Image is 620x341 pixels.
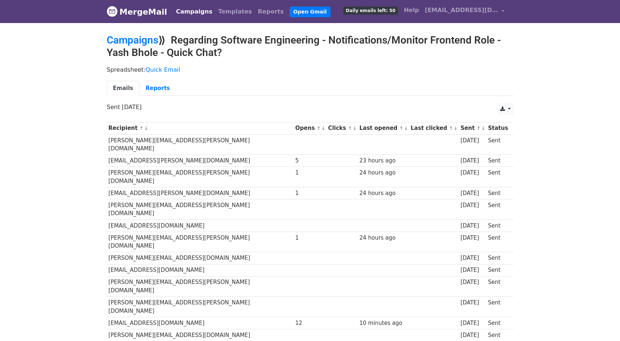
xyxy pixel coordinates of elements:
[359,169,407,177] div: 24 hours ago
[294,122,326,134] th: Opens
[461,254,485,262] div: [DATE]
[107,6,118,17] img: MergeMail logo
[486,252,510,264] td: Sent
[486,329,510,341] td: Sent
[107,199,294,220] td: [PERSON_NAME][EMAIL_ADDRESS][PERSON_NAME][DOMAIN_NAME]
[459,122,486,134] th: Sent
[326,122,358,134] th: Clicks
[461,222,485,230] div: [DATE]
[401,3,422,18] a: Help
[107,81,139,96] a: Emails
[477,125,481,131] a: ↑
[107,297,294,317] td: [PERSON_NAME][EMAIL_ADDRESS][PERSON_NAME][DOMAIN_NAME]
[486,276,510,297] td: Sent
[461,299,485,307] div: [DATE]
[486,134,510,155] td: Sent
[461,169,485,177] div: [DATE]
[107,103,513,111] p: Sent [DATE]
[359,189,407,198] div: 24 hours ago
[486,220,510,232] td: Sent
[144,125,148,131] a: ↓
[321,125,325,131] a: ↓
[215,4,255,19] a: Templates
[107,122,294,134] th: Recipient
[359,234,407,242] div: 24 hours ago
[173,4,215,19] a: Campaigns
[461,234,485,242] div: [DATE]
[317,125,321,131] a: ↑
[461,189,485,198] div: [DATE]
[461,157,485,165] div: [DATE]
[449,125,453,131] a: ↑
[461,201,485,210] div: [DATE]
[409,122,459,134] th: Last clicked
[461,278,485,286] div: [DATE]
[359,157,407,165] div: 23 hours ago
[255,4,287,19] a: Reports
[486,232,510,252] td: Sent
[486,187,510,199] td: Sent
[107,187,294,199] td: [EMAIL_ADDRESS][PERSON_NAME][DOMAIN_NAME]
[343,7,398,15] span: Daily emails left: 50
[295,189,325,198] div: 1
[145,66,180,73] a: Quick Email
[486,167,510,187] td: Sent
[295,319,325,327] div: 12
[486,297,510,317] td: Sent
[399,125,403,131] a: ↑
[404,125,408,131] a: ↓
[454,125,458,131] a: ↓
[461,319,485,327] div: [DATE]
[295,169,325,177] div: 1
[107,220,294,232] td: [EMAIL_ADDRESS][DOMAIN_NAME]
[289,7,330,17] a: Open Gmail
[461,331,485,340] div: [DATE]
[295,234,325,242] div: 1
[461,136,485,145] div: [DATE]
[107,317,294,329] td: [EMAIL_ADDRESS][DOMAIN_NAME]
[107,66,513,74] p: Spreadsheet:
[486,264,510,276] td: Sent
[107,252,294,264] td: [PERSON_NAME][EMAIL_ADDRESS][DOMAIN_NAME]
[107,34,513,59] h2: ⟫ Regarding Software Engineering - Notifications/Monitor Frontend Role - Yash Bhole - Quick Chat?
[107,329,294,341] td: [PERSON_NAME][EMAIL_ADDRESS][DOMAIN_NAME]
[107,167,294,187] td: [PERSON_NAME][EMAIL_ADDRESS][PERSON_NAME][DOMAIN_NAME]
[425,6,498,15] span: [EMAIL_ADDRESS][DOMAIN_NAME]
[486,155,510,167] td: Sent
[340,3,401,18] a: Daily emails left: 50
[107,134,294,155] td: [PERSON_NAME][EMAIL_ADDRESS][PERSON_NAME][DOMAIN_NAME]
[486,122,510,134] th: Status
[486,199,510,220] td: Sent
[107,4,167,19] a: MergeMail
[486,317,510,329] td: Sent
[140,125,144,131] a: ↑
[107,276,294,297] td: [PERSON_NAME][EMAIL_ADDRESS][PERSON_NAME][DOMAIN_NAME]
[359,319,407,327] div: 10 minutes ago
[422,3,508,20] a: [EMAIL_ADDRESS][DOMAIN_NAME]
[583,306,620,341] iframe: Chat Widget
[107,155,294,167] td: [EMAIL_ADDRESS][PERSON_NAME][DOMAIN_NAME]
[107,264,294,276] td: [EMAIL_ADDRESS][DOMAIN_NAME]
[139,81,176,96] a: Reports
[353,125,357,131] a: ↓
[295,157,325,165] div: 5
[348,125,352,131] a: ↑
[358,122,409,134] th: Last opened
[107,34,158,46] a: Campaigns
[481,125,485,131] a: ↓
[461,266,485,274] div: [DATE]
[107,232,294,252] td: [PERSON_NAME][EMAIL_ADDRESS][PERSON_NAME][DOMAIN_NAME]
